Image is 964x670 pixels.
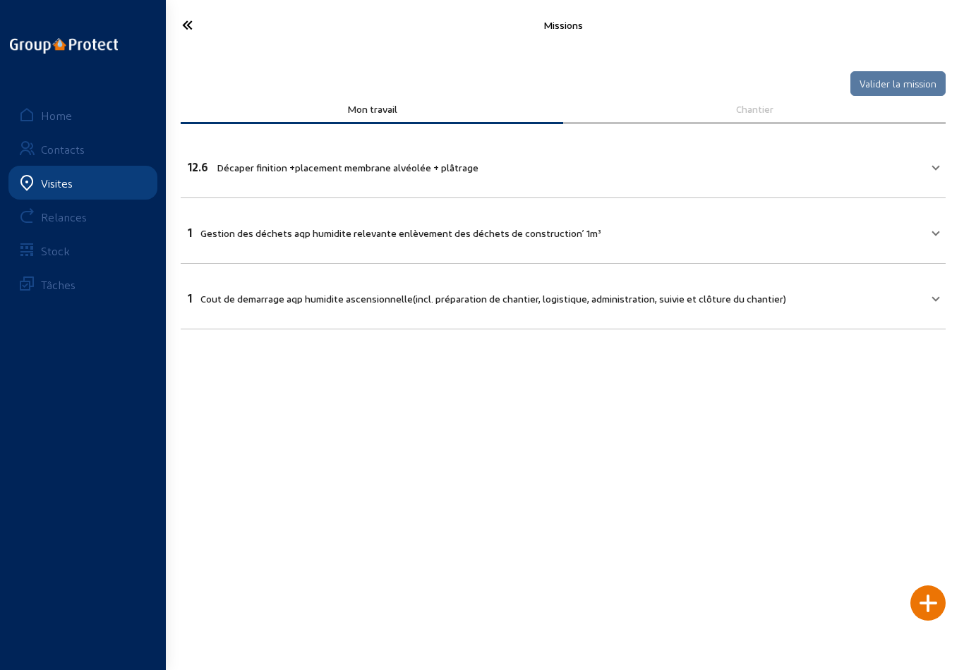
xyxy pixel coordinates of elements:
a: Tâches [8,267,157,301]
div: Contacts [41,142,85,156]
span: 1 [188,291,192,305]
span: Cout de demarrage aqp humidite ascensionnelle(incl. préparation de chantier, logistique, administ... [200,293,786,305]
a: Visites [8,166,157,200]
div: Missions [296,19,830,31]
mat-expansion-panel-header: 1Gestion des déchets aqp humidite relevante enlèvement des déchets de construction’ 1m³ [181,207,946,255]
div: Mon travail [191,103,553,115]
a: Relances [8,200,157,233]
div: Home [41,109,72,122]
span: Gestion des déchets aqp humidite relevante enlèvement des déchets de construction’ 1m³ [200,227,601,239]
img: logo-oneline.png [10,38,118,54]
div: Tâches [41,278,76,291]
a: Stock [8,233,157,267]
span: 12.6 [188,160,208,173]
a: Contacts [8,132,157,166]
span: 1 [188,226,192,239]
div: Chantier [573,103,936,115]
a: Home [8,98,157,132]
div: Stock [41,244,70,257]
mat-expansion-panel-header: 1Cout de demarrage aqp humidite ascensionnelle(incl. préparation de chantier, logistique, adminis... [181,272,946,320]
mat-expansion-panel-header: 12.6Décaper finition +placement membrane alvéolée + plâtrage [181,141,946,189]
div: Relances [41,210,87,224]
div: Visites [41,176,73,190]
span: Décaper finition +placement membrane alvéolée + plâtrage [217,162,478,173]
